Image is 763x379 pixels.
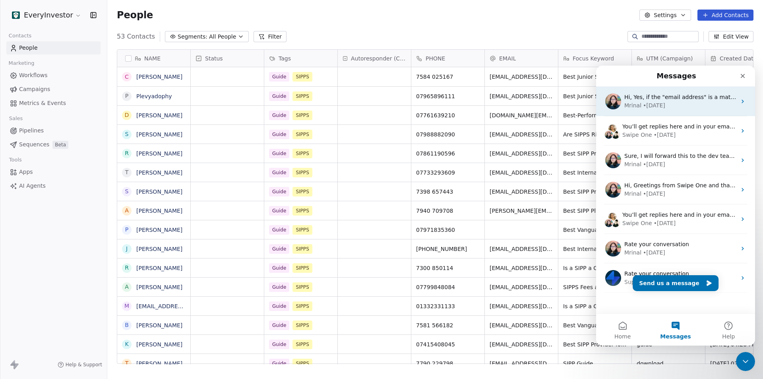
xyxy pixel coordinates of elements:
[490,188,553,196] span: [EMAIL_ADDRESS][DOMAIN_NAME]
[6,138,101,151] a: SequencesBeta
[416,207,480,215] span: 7940 709708
[411,50,484,67] div: PHONE
[5,57,38,69] span: Marketing
[19,99,66,107] span: Metrics & Events
[338,50,411,67] div: Autoresponder (Current)
[697,10,753,21] button: Add Contacts
[416,169,480,177] span: 07733293609
[490,302,553,310] span: [EMAIL_ADDRESS][DOMAIN_NAME]
[18,268,35,274] span: Home
[490,207,553,215] span: [PERSON_NAME][EMAIL_ADDRESS][DOMAIN_NAME]
[596,66,755,346] iframe: Intercom live chat
[490,360,553,367] span: [EMAIL_ADDRESS][DOMAIN_NAME]
[563,130,627,138] span: Are SIPPS Risk-Free?
[136,131,182,138] a: [PERSON_NAME]
[58,65,80,74] div: • [DATE]
[279,54,291,62] span: Tags
[136,150,182,157] a: [PERSON_NAME]
[6,165,101,179] a: Apps
[269,168,289,177] span: Guide
[720,54,757,62] span: Created Date
[269,225,289,235] span: Guide
[125,73,129,81] div: C
[269,340,289,349] span: Guide
[66,362,102,368] span: Help & Support
[292,206,312,216] span: SIPPS
[563,150,627,157] span: Best SIPP Provider for Commercial Property
[209,33,236,41] span: All People
[117,9,153,21] span: People
[292,359,312,368] span: SIPPS
[563,302,627,310] span: Is a SIPP a Good Idea?
[6,154,25,166] span: Tools
[125,321,129,329] div: B
[292,111,312,120] span: SIPPS
[292,301,312,311] span: SIPPS
[351,54,406,62] span: Autoresponder (Current)
[117,32,155,41] span: 53 Contacts
[292,263,312,273] span: SIPPS
[53,248,106,280] button: Messages
[499,54,516,62] span: EMAIL
[58,362,102,368] a: Help & Support
[58,154,80,162] div: • [DATE]
[269,359,289,368] span: Guide
[24,10,73,20] span: EveryInvestor
[117,67,191,364] div: grid
[125,225,128,234] div: P
[6,41,101,54] a: People
[490,150,553,157] span: [EMAIL_ADDRESS][DOMAIN_NAME]
[269,130,289,139] span: Guide
[292,149,312,158] span: SIPPS
[416,302,480,310] span: 01332331133
[563,169,627,177] span: Best International SIPP Providers
[563,283,627,291] span: SIPPS Fees and Charges
[292,130,312,139] span: SIPPS
[12,146,21,156] img: Harinder avatar
[563,226,627,234] span: Best Vanguard SIPP Funds
[136,93,172,99] a: Plevyadophy
[292,282,312,292] span: SIPPS
[490,73,553,81] span: [EMAIL_ADDRESS][DOMAIN_NAME]
[136,246,182,252] a: [PERSON_NAME]
[416,226,480,234] span: 07971835360
[26,65,56,74] div: Swipe One
[573,54,614,62] span: Focus Keyword
[269,282,289,292] span: Guide
[632,50,705,67] div: UTM (Campaign)
[269,321,289,330] span: Guide
[136,341,182,348] a: [PERSON_NAME]
[15,153,24,162] img: Siddarth avatar
[28,124,45,132] div: Mrinal
[136,208,182,214] a: [PERSON_NAME]
[136,189,182,195] a: [PERSON_NAME]
[125,149,129,157] div: R
[490,321,553,329] span: [EMAIL_ADDRESS][DOMAIN_NAME]
[9,87,25,103] img: Profile image for Mrinal
[8,153,17,162] img: Mrinal avatar
[736,352,755,371] iframe: Intercom live chat
[126,268,139,274] span: Help
[125,168,129,177] div: t
[19,182,46,190] span: AI Agents
[416,264,480,272] span: 7300 850114
[144,54,161,62] span: NAME
[292,187,312,196] span: SIPPS
[125,283,129,291] div: A
[264,50,337,67] div: Tags
[292,91,312,101] span: SIPPS
[563,92,627,100] span: Best Junior SIPPs &amp; Child Pension Providers in [DATE]: Top 5 Choices for Young Investors
[269,187,289,196] span: Guide
[426,54,445,62] span: PHONE
[5,30,35,42] span: Contacts
[416,111,480,119] span: 07761639210
[563,111,627,119] span: Best-Performing SIPP Investments
[6,69,101,82] a: Workflows
[136,360,182,367] a: [PERSON_NAME]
